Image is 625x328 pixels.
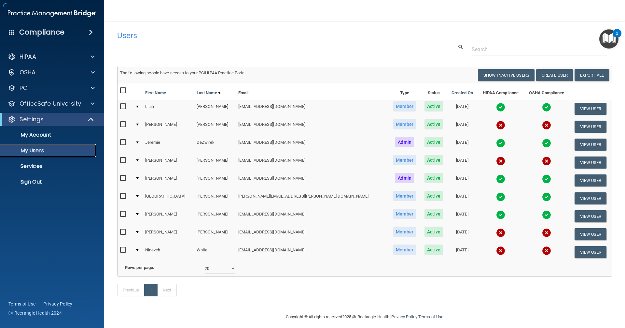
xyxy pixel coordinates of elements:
[447,225,478,243] td: [DATE]
[424,173,443,183] span: Active
[20,84,29,92] p: PCI
[157,284,177,296] a: Next
[8,53,95,61] a: HIPAA
[575,174,607,186] button: View User
[236,189,389,207] td: [PERSON_NAME][EMAIL_ADDRESS][PERSON_NAME][DOMAIN_NAME]
[8,301,35,307] a: Terms of Use
[236,171,389,189] td: [EMAIL_ADDRESS][DOMAIN_NAME]
[496,139,505,148] img: tick.e7d51cea.svg
[575,139,607,151] button: View User
[542,139,551,148] img: tick.e7d51cea.svg
[496,228,505,237] img: cross.ca9f0e7f.svg
[8,7,96,20] img: PMB logo
[4,179,93,185] p: Sign Out
[447,136,478,154] td: [DATE]
[447,100,478,118] td: [DATE]
[194,154,236,171] td: [PERSON_NAME]
[236,243,389,261] td: [EMAIL_ADDRESS][DOMAIN_NAME]
[496,121,505,130] img: cross.ca9f0e7f.svg
[143,118,194,136] td: [PERSON_NAME]
[19,28,64,37] h4: Compliance
[393,209,416,219] span: Member
[194,225,236,243] td: [PERSON_NAME]
[575,246,607,258] button: View User
[424,191,443,201] span: Active
[496,103,505,112] img: tick.e7d51cea.svg
[424,227,443,237] span: Active
[447,189,478,207] td: [DATE]
[472,43,607,55] input: Search
[393,227,416,237] span: Member
[143,207,194,225] td: [PERSON_NAME]
[194,100,236,118] td: [PERSON_NAME]
[542,192,551,201] img: tick.e7d51cea.svg
[143,189,194,207] td: [GEOGRAPHIC_DATA]
[542,121,551,130] img: cross.ca9f0e7f.svg
[393,119,416,129] span: Member
[524,84,569,100] th: OSHA Compliance
[478,69,535,81] button: Show Inactive Users
[236,154,389,171] td: [EMAIL_ADDRESS][DOMAIN_NAME]
[8,84,95,92] a: PCI
[451,89,473,97] a: Created On
[418,314,443,319] a: Terms of Use
[194,207,236,225] td: [PERSON_NAME]
[4,132,93,138] p: My Account
[197,89,221,97] a: Last Name
[424,101,443,112] span: Active
[496,246,505,255] img: cross.ca9f0e7f.svg
[236,225,389,243] td: [EMAIL_ADDRESS][DOMAIN_NAME]
[143,100,194,118] td: Lilah
[144,284,158,296] a: 1
[575,157,607,169] button: View User
[143,243,194,261] td: Nineveh
[447,154,478,171] td: [DATE]
[512,282,617,308] iframe: Drift Widget Chat Controller
[194,243,236,261] td: White
[246,306,483,327] div: Copyright © All rights reserved 2025 @ Rectangle Health | |
[117,284,145,296] a: Previous
[393,191,416,201] span: Member
[395,137,414,147] span: Admin
[496,157,505,166] img: cross.ca9f0e7f.svg
[395,173,414,183] span: Admin
[447,171,478,189] td: [DATE]
[542,157,551,166] img: cross.ca9f0e7f.svg
[117,31,402,40] h4: Users
[447,243,478,261] td: [DATE]
[194,189,236,207] td: [PERSON_NAME]
[236,118,389,136] td: [EMAIL_ADDRESS][DOMAIN_NAME]
[143,136,194,154] td: Jeremie
[393,245,416,255] span: Member
[575,121,607,133] button: View User
[393,101,416,112] span: Member
[477,84,524,100] th: HIPAA Compliance
[125,265,154,270] b: Rows per page:
[20,68,36,76] p: OSHA
[575,210,607,222] button: View User
[236,136,389,154] td: [EMAIL_ADDRESS][DOMAIN_NAME]
[8,100,95,108] a: OfficeSafe University
[496,174,505,184] img: tick.e7d51cea.svg
[143,171,194,189] td: [PERSON_NAME]
[4,147,93,154] p: My Users
[20,53,36,61] p: HIPAA
[424,245,443,255] span: Active
[424,209,443,219] span: Active
[143,154,194,171] td: [PERSON_NAME]
[496,210,505,219] img: tick.e7d51cea.svg
[236,84,389,100] th: Email
[236,100,389,118] td: [EMAIL_ADDRESS][DOMAIN_NAME]
[194,171,236,189] td: [PERSON_NAME]
[616,33,618,42] div: 2
[8,310,62,316] span: Ⓒ Rectangle Health 2024
[389,84,421,100] th: Type
[420,84,447,100] th: Status
[542,103,551,112] img: tick.e7d51cea.svg
[542,174,551,184] img: tick.e7d51cea.svg
[575,103,607,115] button: View User
[542,210,551,219] img: tick.e7d51cea.svg
[424,119,443,129] span: Active
[424,137,443,147] span: Active
[447,207,478,225] td: [DATE]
